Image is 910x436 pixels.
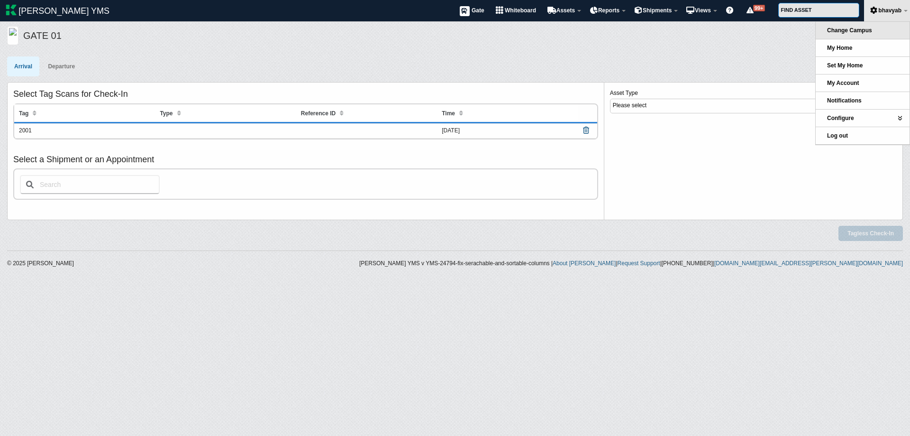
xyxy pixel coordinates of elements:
a: Arrival [7,56,39,76]
a: Departure [41,56,82,76]
img: logo_kft-dov.png [7,26,18,45]
i: Delete [583,130,589,131]
select: Asset Type [610,99,897,113]
td: [DATE] [437,124,578,139]
button: Tagless Check-In [838,226,903,241]
h3: Select a Shipment or an Appointment [13,154,598,166]
span: Configure [827,115,854,121]
div: [PERSON_NAME] YMS v YMS-24794-fix-serachable-and-sortable-columns | | | | [359,260,903,266]
img: kaleris_logo-3ebf2631ebc22a01c0151beb3e8d9086943fb6b0da84f721a237efad54b5fda7.svg [6,4,17,16]
h5: GATE 01 [23,29,450,45]
li: Configure [816,110,910,127]
span: Views [695,7,711,14]
span: Tag [19,110,32,117]
span: Reports [598,7,619,14]
input: FIND ASSET [778,3,859,18]
label: Asset Type [610,88,897,118]
span: Assets [556,7,575,14]
span: My Home [827,45,852,51]
input: Search [20,175,160,194]
span: Reference ID [301,110,339,117]
span: Whiteboard [505,7,536,14]
span: Shipments [643,7,672,14]
span: Log out [827,132,848,139]
td: 2001 [14,124,155,139]
span: Gate [472,7,484,14]
span: 99+ [753,5,765,11]
span: My Account [827,80,859,86]
span: [PERSON_NAME] YMS [18,6,109,16]
span: bhavyab [878,7,901,14]
span: Type [160,110,176,117]
span: Change Campus [827,27,872,34]
span: Notifications [827,97,862,104]
a: [DOMAIN_NAME][EMAIL_ADDRESS][PERSON_NAME][DOMAIN_NAME] [714,260,903,267]
span: Time [442,110,459,117]
div: © 2025 [PERSON_NAME] [7,260,231,266]
span: Set My Home [827,62,863,69]
a: Request Support [618,260,660,267]
a: About [PERSON_NAME] [553,260,616,267]
h3: Select Tag Scans for Check-In [13,88,598,100]
span: [PHONE_NUMBER] [662,260,713,267]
